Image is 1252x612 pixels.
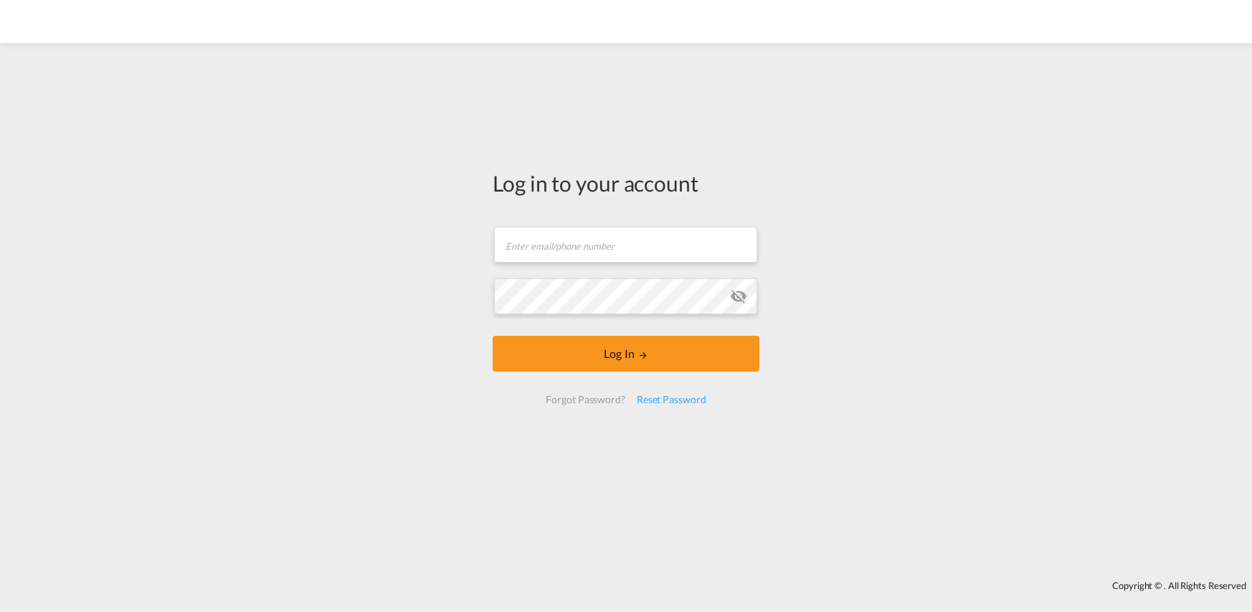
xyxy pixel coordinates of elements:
div: Reset Password [631,387,712,413]
md-icon: icon-eye-off [730,288,747,305]
button: LOGIN [493,336,759,372]
div: Log in to your account [493,168,759,198]
div: Forgot Password? [540,387,630,413]
input: Enter email/phone number [494,227,757,263]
